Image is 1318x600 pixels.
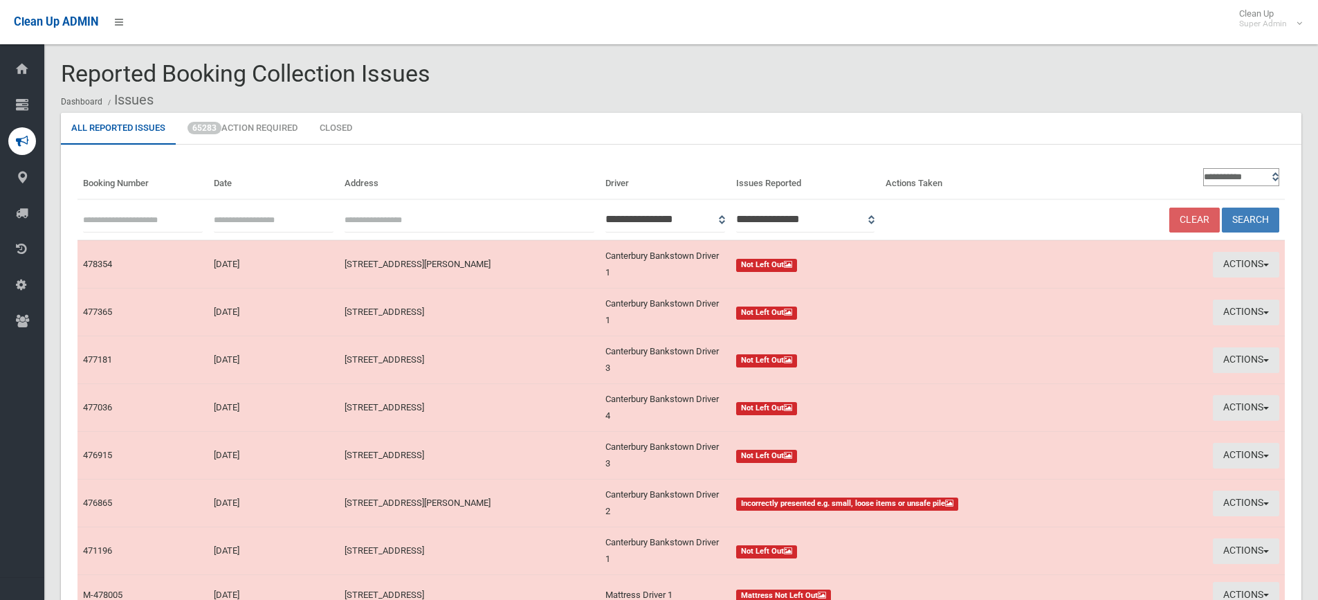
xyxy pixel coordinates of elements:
[339,336,601,384] td: [STREET_ADDRESS]
[1213,491,1279,516] button: Actions
[736,498,958,511] span: Incorrectly presented e.g. small, loose items or unsafe pile
[736,307,797,320] span: Not Left Out
[731,161,880,199] th: Issues Reported
[208,527,339,575] td: [DATE]
[1239,19,1287,29] small: Super Admin
[600,480,731,527] td: Canterbury Bankstown Driver 2
[339,432,601,480] td: [STREET_ADDRESS]
[1222,208,1279,233] button: Search
[600,432,731,480] td: Canterbury Bankstown Driver 3
[736,545,797,558] span: Not Left Out
[736,259,797,272] span: Not Left Out
[208,161,339,199] th: Date
[1213,252,1279,278] button: Actions
[736,354,797,367] span: Not Left Out
[339,527,601,575] td: [STREET_ADDRESS]
[1213,538,1279,564] button: Actions
[1169,208,1220,233] a: Clear
[208,480,339,527] td: [DATE]
[736,450,797,463] span: Not Left Out
[208,336,339,384] td: [DATE]
[61,60,430,87] span: Reported Booking Collection Issues
[736,402,797,415] span: Not Left Out
[83,498,112,508] a: 476865
[880,161,1024,199] th: Actions Taken
[177,113,308,145] a: 65283Action Required
[61,97,102,107] a: Dashboard
[339,289,601,336] td: [STREET_ADDRESS]
[1213,300,1279,325] button: Actions
[208,240,339,289] td: [DATE]
[736,352,1018,368] a: Not Left Out
[104,87,154,113] li: Issues
[600,336,731,384] td: Canterbury Bankstown Driver 3
[600,527,731,575] td: Canterbury Bankstown Driver 1
[736,399,1018,416] a: Not Left Out
[600,289,731,336] td: Canterbury Bankstown Driver 1
[339,384,601,432] td: [STREET_ADDRESS]
[83,307,112,317] a: 477365
[600,384,731,432] td: Canterbury Bankstown Driver 4
[1213,347,1279,373] button: Actions
[187,122,221,134] span: 65283
[1213,443,1279,469] button: Actions
[600,161,731,199] th: Driver
[736,256,1018,273] a: Not Left Out
[83,450,112,460] a: 476915
[339,161,601,199] th: Address
[339,240,601,289] td: [STREET_ADDRESS][PERSON_NAME]
[208,384,339,432] td: [DATE]
[736,447,1018,464] a: Not Left Out
[309,113,363,145] a: Closed
[208,289,339,336] td: [DATE]
[83,545,112,556] a: 471196
[339,480,601,527] td: [STREET_ADDRESS][PERSON_NAME]
[736,304,1018,320] a: Not Left Out
[83,402,112,412] a: 477036
[83,259,112,269] a: 478354
[83,354,112,365] a: 477181
[208,432,339,480] td: [DATE]
[77,161,208,199] th: Booking Number
[736,495,1018,511] a: Incorrectly presented e.g. small, loose items or unsafe pile
[1213,395,1279,421] button: Actions
[83,590,122,600] a: M-478005
[1232,8,1301,29] span: Clean Up
[600,240,731,289] td: Canterbury Bankstown Driver 1
[14,15,98,28] span: Clean Up ADMIN
[61,113,176,145] a: All Reported Issues
[736,543,1018,559] a: Not Left Out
